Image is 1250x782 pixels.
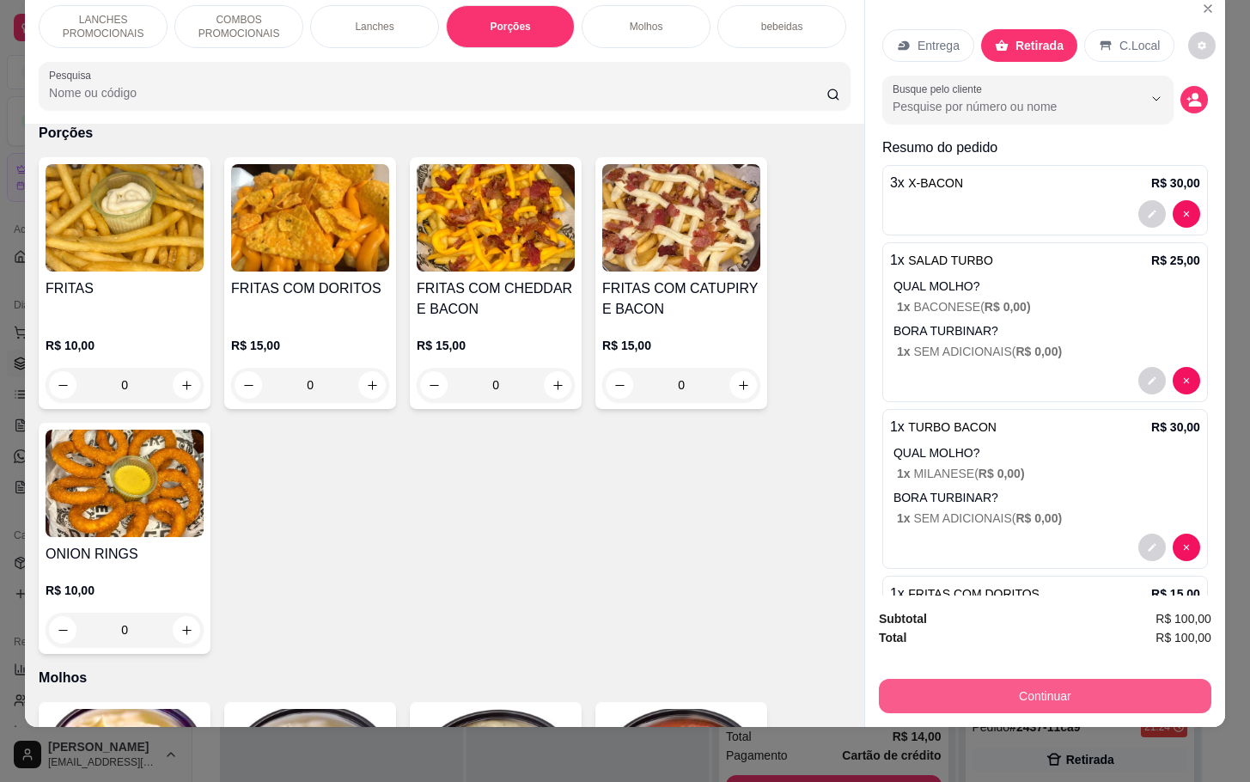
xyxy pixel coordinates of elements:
[890,583,1040,604] p: 1 x
[53,13,153,40] p: LANCHES PROMOCIONAIS
[908,587,1040,601] span: FRITAS COM DORITOS
[882,137,1208,158] p: Resumo do pedido
[893,444,1200,461] p: QUAL MOLHO?
[46,544,204,565] h4: ONION RINGS
[1173,200,1200,228] button: decrease-product-quantity
[893,82,988,96] label: Busque pelo cliente
[231,164,389,272] img: product-image
[1173,534,1200,561] button: decrease-product-quantity
[1155,628,1211,647] span: R$ 100,00
[1151,418,1200,436] p: R$ 30,00
[890,173,963,193] p: 3 x
[897,467,913,480] span: 1 x
[46,582,204,599] p: R$ 10,00
[1151,174,1200,192] p: R$ 30,00
[602,278,760,320] h4: FRITAS COM CATUPIRY E BACON
[355,20,393,34] p: Lanches
[1015,345,1062,358] span: R$ 0,00 )
[490,20,530,34] p: Porções
[1015,37,1064,54] p: Retirada
[46,337,204,354] p: R$ 10,00
[49,68,97,82] label: Pesquisa
[890,417,997,437] p: 1 x
[908,420,997,434] span: TURBO BACON
[417,164,575,272] img: product-image
[189,13,289,40] p: COMBOS PROMOCIONAIS
[897,343,1200,360] p: SEM ADICIONAIS (
[897,511,913,525] span: 1 x
[897,510,1200,527] p: SEM ADICIONAIS (
[1138,200,1166,228] button: decrease-product-quantity
[46,164,204,272] img: product-image
[918,37,960,54] p: Entrega
[1188,32,1216,59] button: decrease-product-quantity
[893,322,1200,339] p: BORA TURBINAR?
[231,337,389,354] p: R$ 15,00
[1119,37,1160,54] p: C.Local
[879,679,1211,713] button: Continuar
[1155,609,1211,628] span: R$ 100,00
[1151,252,1200,269] p: R$ 25,00
[602,164,760,272] img: product-image
[49,84,826,101] input: Pesquisa
[879,612,927,626] strong: Subtotal
[1180,86,1208,113] button: decrease-product-quantity
[630,20,663,34] p: Molhos
[1138,367,1166,394] button: decrease-product-quantity
[1143,85,1170,113] button: Show suggestions
[879,631,906,645] strong: Total
[46,278,204,299] h4: FRITAS
[46,430,204,537] img: product-image
[1151,585,1200,602] p: R$ 15,00
[1015,511,1062,525] span: R$ 0,00 )
[893,98,1115,115] input: Busque pelo cliente
[897,300,913,314] span: 1 x
[908,254,993,267] span: SALAD TURBO
[908,176,963,190] span: X-BACON
[1138,534,1166,561] button: decrease-product-quantity
[890,250,993,271] p: 1 x
[39,123,851,144] p: Porções
[602,337,760,354] p: R$ 15,00
[979,467,1025,480] span: R$ 0,00 )
[897,345,913,358] span: 1 x
[231,278,389,299] h4: FRITAS COM DORITOS
[897,298,1200,315] p: BACONESE (
[1173,367,1200,394] button: decrease-product-quantity
[897,465,1200,482] p: MILANESE (
[39,668,851,688] p: Molhos
[761,20,803,34] p: bebeidas
[985,300,1031,314] span: R$ 0,00 )
[417,337,575,354] p: R$ 15,00
[893,489,1200,506] p: BORA TURBINAR?
[417,278,575,320] h4: FRITAS COM CHEDDAR E BACON
[893,278,1200,295] p: QUAL MOLHO?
